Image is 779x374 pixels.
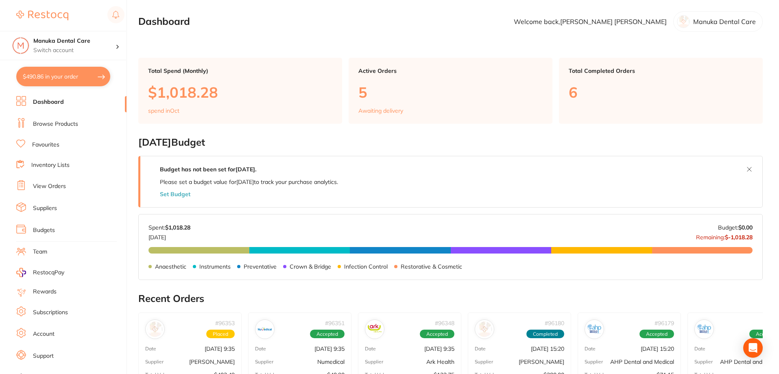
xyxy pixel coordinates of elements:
p: # 96348 [435,320,454,326]
p: Total Completed Orders [569,68,753,74]
span: Accepted [310,330,345,339]
p: Ark Health [426,359,454,365]
a: Team [33,248,47,256]
p: [DATE] [148,231,190,241]
div: Open Intercom Messenger [743,338,763,358]
p: Date [694,346,705,352]
p: 6 [569,84,753,101]
p: Awaiting delivery [358,107,403,114]
a: Suppliers [33,204,57,212]
p: Supplier [585,359,603,365]
p: # 96353 [215,320,235,326]
p: Date [255,346,266,352]
img: Numedical [257,322,273,337]
img: Henry Schein Halas [147,322,163,337]
p: AHP Dental and Medical [610,359,674,365]
p: Date [145,346,156,352]
img: Ark Health [367,322,382,337]
p: Restorative & Cosmetic [401,263,462,270]
p: Infection Control [344,263,388,270]
p: Date [475,346,486,352]
a: Active Orders5Awaiting delivery [349,58,552,124]
p: Switch account [33,46,116,55]
button: Set Budget [160,191,190,197]
a: Restocq Logo [16,6,68,25]
p: Crown & Bridge [290,263,331,270]
strong: $1,018.28 [165,224,190,231]
a: Rewards [33,288,57,296]
p: Please set a budget value for [DATE] to track your purchase analytics. [160,179,338,185]
span: RestocqPay [33,269,64,277]
p: [DATE] 9:35 [424,346,454,352]
p: [PERSON_NAME] [519,359,564,365]
p: 5 [358,84,543,101]
p: [DATE] 9:35 [205,346,235,352]
img: AHP Dental and Medical [587,322,602,337]
span: Completed [526,330,564,339]
span: Accepted [639,330,674,339]
p: Supplier [694,359,713,365]
p: Manuka Dental Care [693,18,756,25]
a: Favourites [32,141,59,149]
p: # 96180 [545,320,564,326]
button: $490.86 in your order [16,67,110,86]
p: spend in Oct [148,107,179,114]
a: Browse Products [33,120,78,128]
p: Welcome back, [PERSON_NAME] [PERSON_NAME] [514,18,667,25]
p: [DATE] 15:20 [531,346,564,352]
span: Placed [206,330,235,339]
span: Accepted [420,330,454,339]
strong: $0.00 [738,224,753,231]
p: Remaining: [696,231,753,241]
a: Dashboard [33,98,64,106]
img: AHP Dental and Medical [696,322,712,337]
p: [DATE] 9:35 [314,346,345,352]
p: Supplier [475,359,493,365]
p: Date [365,346,376,352]
strong: Budget has not been set for [DATE] . [160,166,256,173]
a: Support [33,352,54,360]
img: RestocqPay [16,268,26,277]
p: Spent: [148,224,190,231]
p: # 96179 [655,320,674,326]
p: Anaesthetic [155,263,186,270]
p: Total Spend (Monthly) [148,68,332,74]
p: [PERSON_NAME] [189,359,235,365]
h2: Recent Orders [138,293,763,304]
img: Henry Schein Halas [477,322,492,337]
a: Total Spend (Monthly)$1,018.28spend inOct [138,58,342,124]
p: Instruments [199,263,231,270]
p: # 96351 [325,320,345,326]
a: Subscriptions [33,308,68,317]
p: $1,018.28 [148,84,332,101]
a: View Orders [33,182,66,190]
strong: $-1,018.28 [725,234,753,241]
p: Budget: [718,224,753,231]
img: Manuka Dental Care [13,37,29,54]
a: Account [33,330,55,338]
a: RestocqPay [16,268,64,277]
p: Supplier [255,359,273,365]
p: Supplier [365,359,383,365]
h2: [DATE] Budget [138,137,763,148]
img: Restocq Logo [16,11,68,20]
a: Inventory Lists [31,161,70,169]
h2: Dashboard [138,16,190,27]
p: Preventative [244,263,277,270]
p: Supplier [145,359,164,365]
p: Numedical [317,359,345,365]
p: Active Orders [358,68,543,74]
a: Total Completed Orders6 [559,58,763,124]
p: Date [585,346,596,352]
h4: Manuka Dental Care [33,37,116,45]
a: Budgets [33,226,55,234]
p: [DATE] 15:20 [641,346,674,352]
